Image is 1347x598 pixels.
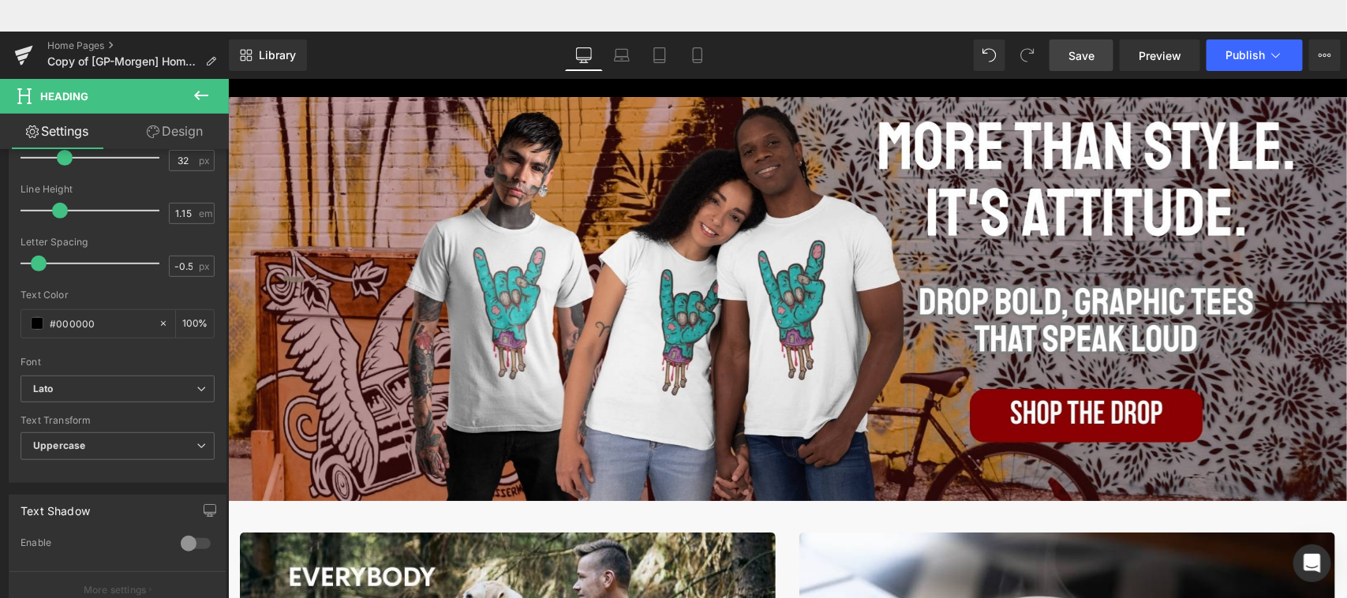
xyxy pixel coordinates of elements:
[21,536,165,553] div: Enable
[641,39,679,71] a: Tablet
[199,155,212,166] span: px
[259,48,296,62] span: Library
[528,9,602,43] a: T-SHIRTS
[1207,39,1303,71] button: Publish
[565,39,603,71] a: Desktop
[21,415,215,426] div: Text Transform
[118,114,232,149] a: Design
[21,357,215,368] div: Font
[47,39,229,52] a: Home Pages
[50,315,151,332] input: Color
[1293,544,1331,582] div: Open Intercom Messenger
[33,439,85,451] b: Uppercase
[176,310,214,338] div: %
[1309,39,1341,71] button: More
[1068,47,1094,64] span: Save
[15,3,1080,50] ul: Main menu
[21,495,90,518] div: Text Shadow
[21,237,215,248] div: Letter Spacing
[229,39,307,71] a: New Library
[40,90,88,103] span: Heading
[7,3,1112,50] nav: Main
[33,383,54,396] i: Lato
[423,9,525,43] a: JUST ARRIVED
[1120,39,1200,71] a: Preview
[1225,49,1265,62] span: Publish
[974,39,1005,71] button: Undo
[679,39,717,71] a: Mobile
[199,261,212,271] span: px
[604,9,758,43] a: TUANIX LIMITED VAULT
[21,290,215,301] div: Text Color
[21,184,215,195] div: Line Height
[338,9,421,43] a: SHOP ALL
[199,208,212,219] span: em
[1012,39,1043,71] button: Redo
[1139,47,1181,64] span: Preview
[603,39,641,71] a: Laptop
[47,55,199,68] span: Copy of [GP-Morgen] Home Page - [DATE] 20:24:29
[84,583,147,597] p: More settings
